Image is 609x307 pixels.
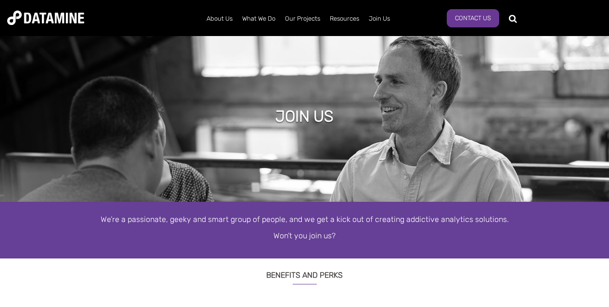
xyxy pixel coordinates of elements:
p: Won’t you join us? [30,230,579,242]
a: What We Do [237,6,280,31]
h1: Join Us [275,106,334,127]
img: Datamine [7,11,84,25]
a: Join Us [364,6,395,31]
a: Contact Us [447,9,499,27]
h3: Benefits and Perks [30,258,579,284]
a: Our Projects [280,6,325,31]
p: We’re a passionate, geeky and smart group of people, and we get a kick out of creating addictive ... [30,214,579,225]
a: Resources [325,6,364,31]
a: About Us [202,6,237,31]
